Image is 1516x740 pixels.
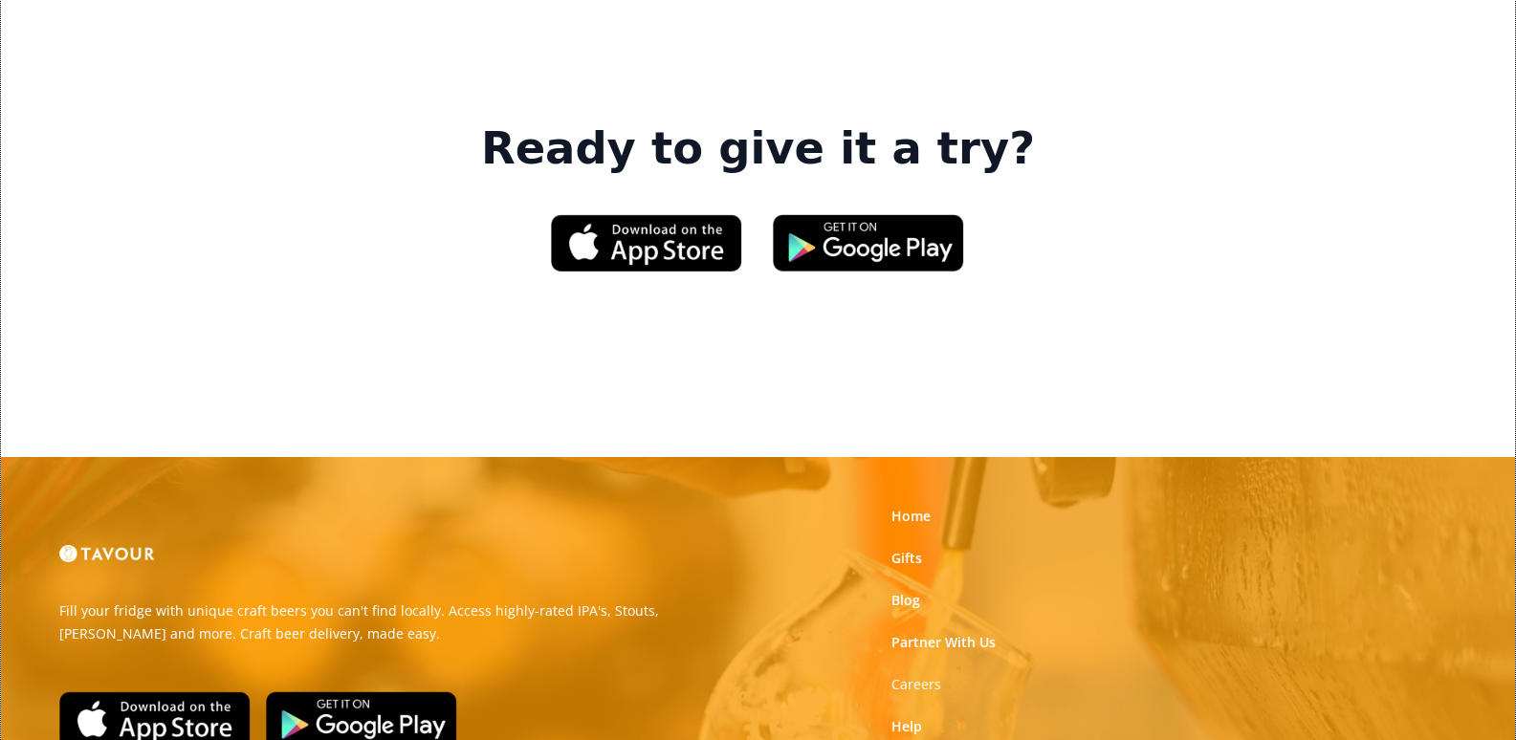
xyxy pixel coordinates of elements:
a: Gifts [891,549,922,568]
a: Careers [891,675,941,694]
a: Blog [891,591,920,610]
strong: Careers [891,675,941,693]
p: Fill your fridge with unique craft beers you can't find locally. Access highly-rated IPA's, Stout... [59,599,744,645]
a: Help [891,717,922,736]
a: Home [891,507,931,526]
a: Partner With Us [891,633,996,652]
strong: Ready to give it a try? [481,122,1035,176]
